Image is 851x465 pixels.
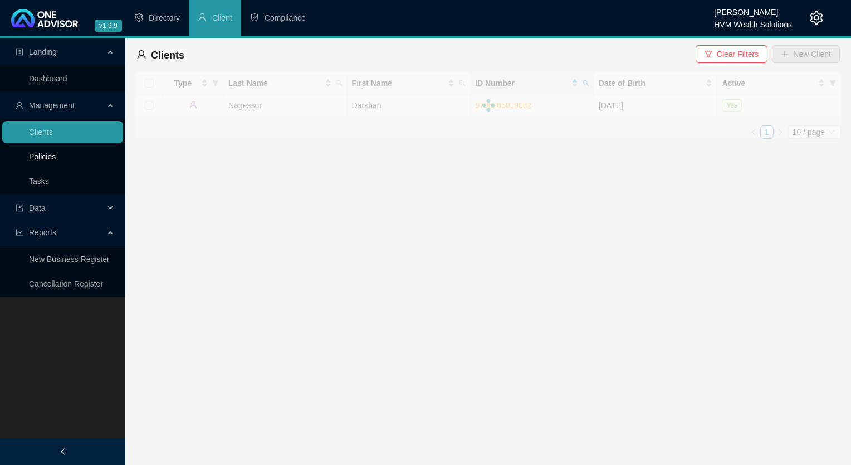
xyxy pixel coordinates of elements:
[705,50,712,58] span: filter
[134,13,143,22] span: setting
[16,48,23,56] span: profile
[11,9,78,27] img: 2df55531c6924b55f21c4cf5d4484680-logo-light.svg
[149,13,180,22] span: Directory
[95,20,122,32] span: v1.9.9
[29,47,57,56] span: Landing
[810,11,823,25] span: setting
[714,3,792,15] div: [PERSON_NAME]
[29,128,53,137] a: Clients
[714,15,792,27] div: HVM Wealth Solutions
[16,204,23,212] span: import
[16,101,23,109] span: user
[151,50,184,61] span: Clients
[772,45,840,63] button: New Client
[212,13,232,22] span: Client
[136,50,146,60] span: user
[198,13,207,22] span: user
[29,177,49,186] a: Tasks
[696,45,767,63] button: Clear Filters
[29,255,110,264] a: New Business Register
[29,204,46,212] span: Data
[29,152,56,161] a: Policies
[59,448,67,456] span: left
[29,101,75,110] span: Management
[29,74,67,83] a: Dashboard
[16,229,23,236] span: line-chart
[29,279,103,288] a: Cancellation Register
[717,48,759,60] span: Clear Filters
[250,13,259,22] span: safety
[265,13,306,22] span: Compliance
[29,228,56,237] span: Reports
